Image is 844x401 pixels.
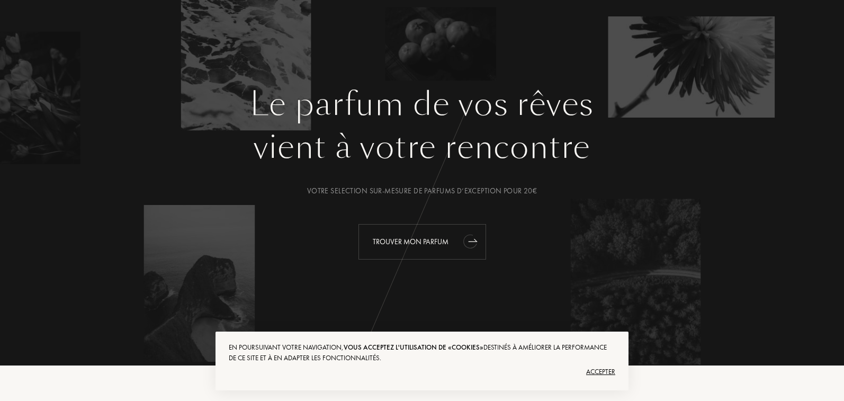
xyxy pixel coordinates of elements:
div: Trouver mon parfum [358,224,486,260]
h1: Le parfum de vos rêves [65,85,779,123]
div: vient à votre rencontre [65,123,779,171]
div: Votre selection sur-mesure de parfums d’exception pour 20€ [65,185,779,197]
div: animation [460,230,481,252]
span: vous acceptez l'utilisation de «cookies» [344,343,483,352]
div: Accepter [229,363,615,380]
a: Trouver mon parfumanimation [351,224,494,260]
div: En poursuivant votre navigation, destinés à améliorer la performance de ce site et à en adapter l... [229,342,615,363]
